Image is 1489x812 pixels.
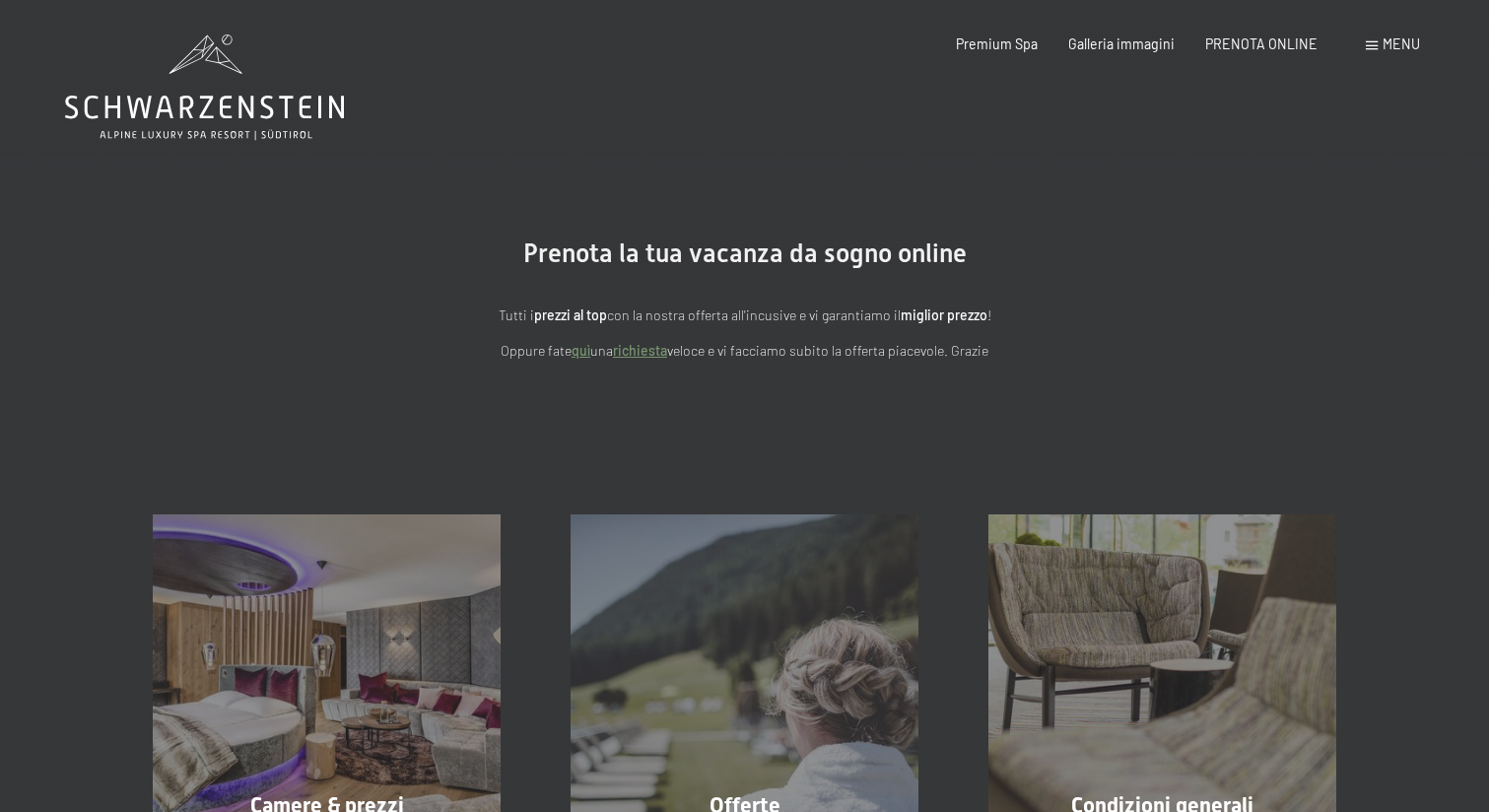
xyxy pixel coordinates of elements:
a: quì [572,342,590,359]
span: Prenota la tua vacanza da sogno online [523,238,967,268]
a: PRENOTA ONLINE [1205,35,1318,52]
a: richiesta [613,342,667,359]
p: Oppure fate una veloce e vi facciamo subito la offerta piacevole. Grazie [311,340,1179,363]
strong: prezzi al top [534,306,607,323]
p: Tutti i con la nostra offerta all'incusive e vi garantiamo il ! [311,304,1179,327]
a: Premium Spa [956,35,1038,52]
a: Galleria immagini [1068,35,1175,52]
strong: miglior prezzo [901,306,987,323]
span: Menu [1383,35,1420,52]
